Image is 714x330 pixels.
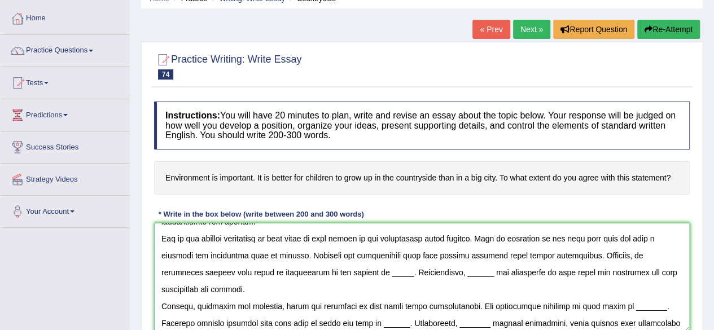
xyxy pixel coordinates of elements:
div: * Write in the box below (write between 200 and 300 words) [154,209,368,219]
button: Re-Attempt [637,20,700,39]
a: Predictions [1,99,129,127]
a: Home [1,3,129,31]
a: Your Account [1,196,129,224]
b: Instructions: [165,111,220,120]
a: Success Stories [1,131,129,160]
a: « Prev [472,20,510,39]
button: Report Question [553,20,634,39]
span: 74 [158,69,173,80]
a: Next » [513,20,550,39]
a: Practice Questions [1,35,129,63]
h4: You will have 20 minutes to plan, write and revise an essay about the topic below. Your response ... [154,102,690,149]
h4: Environment is important. It is better for children to grow up in the countryside than in a big c... [154,161,690,195]
a: Strategy Videos [1,164,129,192]
a: Tests [1,67,129,95]
h2: Practice Writing: Write Essay [154,51,301,80]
